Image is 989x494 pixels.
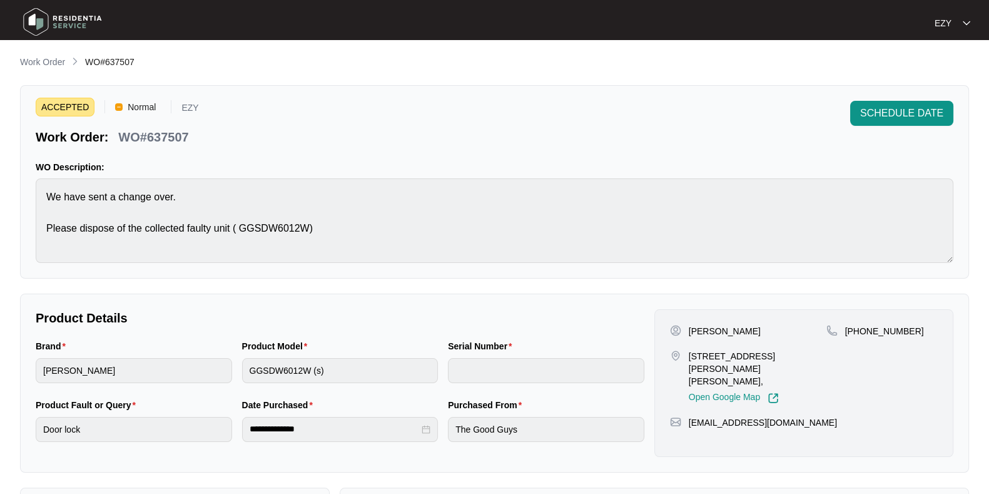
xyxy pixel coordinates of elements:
span: WO#637507 [85,57,134,67]
label: Purchased From [448,399,527,411]
span: Normal [123,98,161,116]
span: ACCEPTED [36,98,94,116]
img: user-pin [670,325,681,336]
input: Date Purchased [250,423,420,436]
label: Serial Number [448,340,517,352]
img: dropdown arrow [963,20,970,26]
input: Purchased From [448,417,644,442]
img: Vercel Logo [115,103,123,111]
p: Work Order [20,56,65,68]
img: map-pin [826,325,838,336]
a: Open Google Map [689,393,779,404]
p: Work Order: [36,128,108,146]
p: EZY [935,17,951,29]
p: [PHONE_NUMBER] [845,325,924,337]
img: residentia service logo [19,3,106,41]
p: Product Details [36,309,644,327]
label: Brand [36,340,71,352]
p: [STREET_ADDRESS][PERSON_NAME][PERSON_NAME], [689,350,826,388]
p: EZY [181,103,198,116]
img: map-pin [670,350,681,361]
label: Product Model [242,340,313,352]
input: Product Fault or Query [36,417,232,442]
span: SCHEDULE DATE [860,106,943,121]
label: Date Purchased [242,399,318,411]
button: SCHEDULE DATE [850,101,953,126]
p: WO#637507 [118,128,188,146]
textarea: We have sent a change over. Please dispose of the collected faulty unit ( GGSDW6012W) [36,178,953,263]
input: Brand [36,358,232,383]
p: WO Description: [36,161,953,173]
input: Serial Number [448,358,644,383]
img: Link-External [768,393,779,404]
label: Product Fault or Query [36,399,141,411]
p: [EMAIL_ADDRESS][DOMAIN_NAME] [689,416,837,429]
img: map-pin [670,416,681,428]
a: Work Order [18,56,68,69]
input: Product Model [242,358,439,383]
img: chevron-right [70,56,80,66]
p: [PERSON_NAME] [689,325,761,337]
